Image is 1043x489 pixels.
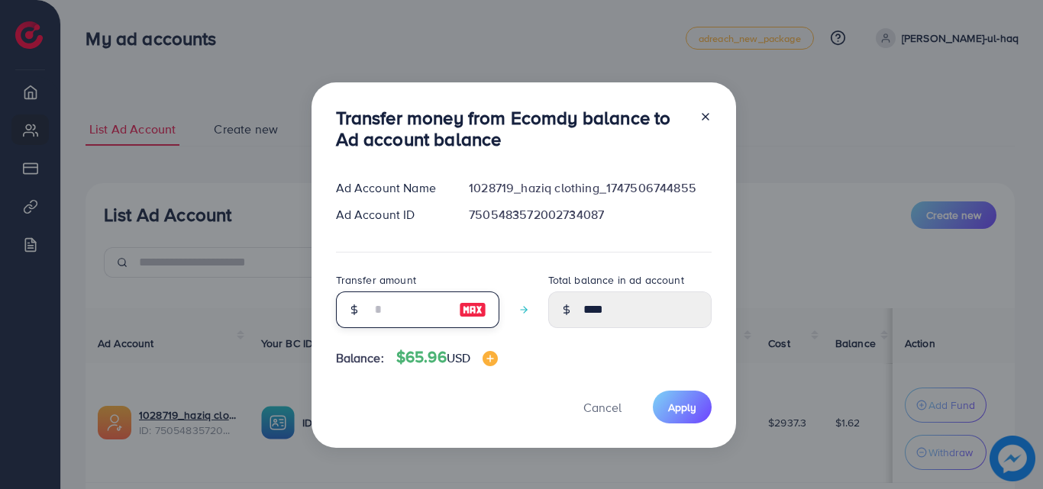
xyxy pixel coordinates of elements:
div: 7505483572002734087 [457,206,723,224]
div: Ad Account ID [324,206,457,224]
h4: $65.96 [396,348,498,367]
div: Ad Account Name [324,179,457,197]
label: Transfer amount [336,272,416,288]
label: Total balance in ad account [548,272,684,288]
span: Balance: [336,349,384,367]
h3: Transfer money from Ecomdy balance to Ad account balance [336,107,687,151]
span: Apply [668,400,696,415]
button: Cancel [564,391,641,423]
img: image [459,301,486,319]
div: 1028719_haziq clothing_1747506744855 [457,179,723,197]
button: Apply [653,391,712,423]
span: USD [447,349,470,366]
span: Cancel [583,399,622,416]
img: image [483,351,498,366]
